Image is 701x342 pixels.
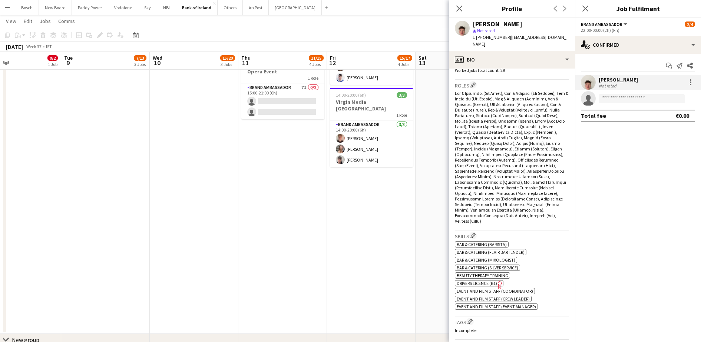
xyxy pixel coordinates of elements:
span: Tue [64,54,73,61]
span: Drivers Licence (B1) [457,280,497,286]
h3: Job Fulfilment [575,4,701,13]
span: 9 [63,59,73,67]
span: 10 [152,59,162,67]
div: [PERSON_NAME] [599,76,638,83]
span: Bar & Catering (Silver service) [457,265,518,270]
span: 3/3 [397,92,407,98]
span: 2/4 [685,21,695,27]
span: | [EMAIL_ADDRESS][DOMAIN_NAME] [473,34,566,47]
span: Lor & Ipsumdol (Sit Amet), Con & Adipisci (Eli Seddoei), Tem & Incididu (Utl Etdolo), Mag & Aliqu... [455,90,568,224]
h3: Profile [449,4,575,13]
button: Bank of Ireland [176,0,218,15]
span: Event and Film Staff (Crew Leader) [457,296,530,302]
span: 13 [417,59,427,67]
a: View [3,16,19,26]
span: Brand Ambassador [581,21,622,27]
span: 15/20 [220,55,235,61]
span: Not rated [477,28,495,33]
span: 11 [240,59,251,67]
span: 1 Role [308,75,318,81]
app-job-card: 14:00-20:00 (6h)3/3Virgin Media [GEOGRAPHIC_DATA]1 RoleBrand Ambassador3/314:00-20:00 (6h)[PERSON... [330,88,413,167]
button: An Post [243,0,269,15]
a: Comms [55,16,78,26]
button: [GEOGRAPHIC_DATA] [269,0,322,15]
div: IST [46,44,52,49]
app-card-role: Brand Ambassador7I0/215:00-21:00 (6h) [241,83,324,119]
div: 1 Job [48,62,57,67]
span: 14:00-20:00 (6h) [336,92,366,98]
app-job-card: 15:00-21:00 (6h)0/2Opera Event1 RoleBrand Ambassador7I0/215:00-21:00 (6h) [241,57,324,119]
h3: Tags [455,318,569,326]
h3: Opera Event [241,68,324,75]
div: 3 Jobs [134,62,146,67]
button: New Board [39,0,72,15]
span: 7/13 [134,55,146,61]
div: Confirmed [575,36,701,54]
span: Week 37 [24,44,43,49]
button: Others [218,0,243,15]
div: 22:00-00:00 (2h) (Fri) [581,27,695,33]
span: 12 [329,59,336,67]
span: Sat [419,54,427,61]
span: View [6,18,16,24]
div: 3 Jobs [221,62,235,67]
a: Jobs [37,16,54,26]
span: t. [PHONE_NUMBER] [473,34,511,40]
span: Fri [330,54,336,61]
div: [DATE] [6,43,23,50]
button: NBI [157,0,176,15]
span: Jobs [40,18,51,24]
span: Beauty therapy training [457,273,508,278]
div: Total fee [581,112,606,119]
span: Thu [241,54,251,61]
a: Edit [21,16,35,26]
span: Comms [58,18,75,24]
span: Bar & Catering (Barista) [457,242,507,247]
p: Worked jobs total count: 29 [455,67,569,73]
button: Brand Ambassador [581,21,628,27]
h3: Virgin Media [GEOGRAPHIC_DATA] [330,99,413,112]
span: Event and Film Staff (Event Manager) [457,304,536,309]
div: 4 Jobs [309,62,323,67]
span: Wed [153,54,162,61]
h3: Roles [455,81,569,89]
span: Bar & Catering (Flair Bartender) [457,249,525,255]
span: Bar & Catering (Mixologist) [457,257,515,263]
button: Sky [138,0,157,15]
button: Bosch [15,0,39,15]
h3: Skills [455,232,569,240]
app-card-role: Brand Ambassador3/314:00-20:00 (6h)[PERSON_NAME][PERSON_NAME][PERSON_NAME] [330,120,413,167]
p: Incomplete [455,328,569,333]
div: 4 Jobs [398,62,412,67]
div: Not rated [599,83,618,89]
button: Paddy Power [72,0,108,15]
span: Edit [24,18,32,24]
span: 15/17 [397,55,412,61]
div: [PERSON_NAME] [473,21,522,27]
span: 1 Role [396,112,407,118]
div: Bio [449,51,575,69]
button: Vodafone [108,0,138,15]
span: 0/2 [47,55,58,61]
span: 11/15 [309,55,324,61]
div: €0.00 [675,112,689,119]
span: Event and Film Staff (Coordinator) [457,288,533,294]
